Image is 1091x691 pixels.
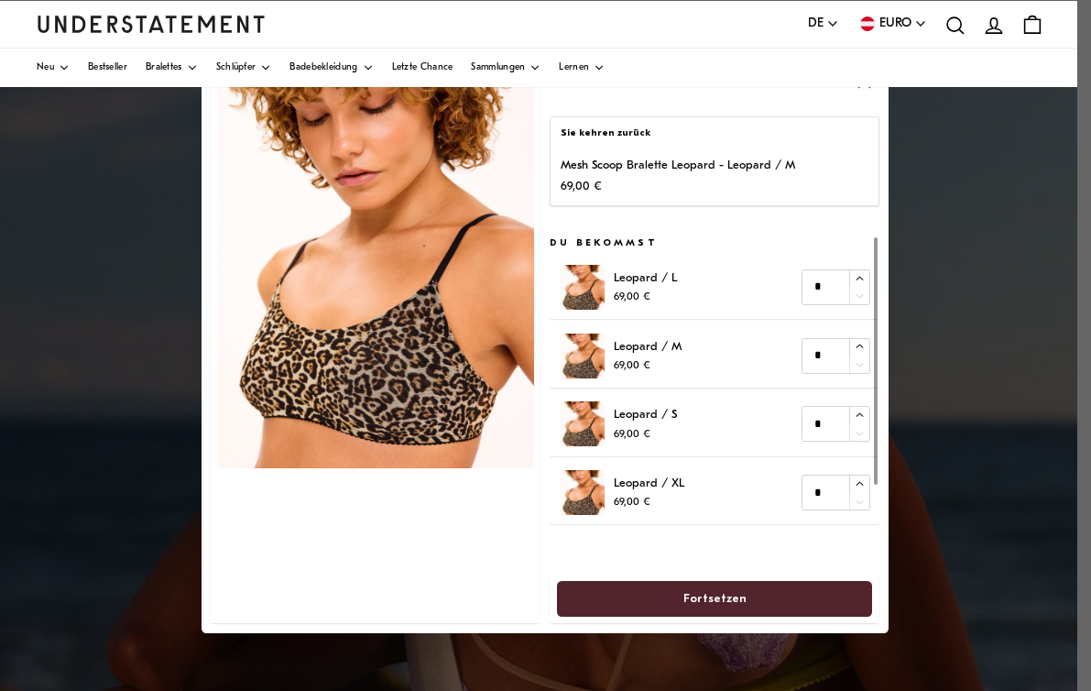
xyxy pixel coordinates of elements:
p: 69,00 € [614,494,684,511]
span: Bestseller [88,63,127,72]
p: 69,00 € [614,289,677,306]
button: EURO [857,14,927,34]
a: Lernen [559,49,605,87]
span: Lernen [559,63,589,72]
span: Letzte Chance [392,63,453,72]
span: DE [808,14,824,34]
img: 2_6b21837e-d6c0-4c53-80ae-2487428db76d.jpg [560,265,605,310]
span: Bralettes [146,63,182,72]
h5: Du bekommst [551,236,880,251]
p: 69,00 € [614,357,682,375]
a: Bestseller [88,49,127,87]
a: Sammlungen [471,49,540,87]
span: Fortsetzen [683,582,747,616]
button: Fortsetzen [557,581,872,617]
a: Neu [37,49,70,87]
img: 2_6b21837e-d6c0-4c53-80ae-2487428db76d.jpg [560,334,605,378]
p: Sie kehren zurück [561,126,869,141]
p: 69,00 € [561,177,795,196]
a: Letzte Chance [392,49,453,87]
p: 69,00 € [614,426,677,444]
a: Schlüpfer [216,49,272,87]
p: Leopard / M [614,337,682,356]
button: DE [808,14,839,34]
p: Leopard / S [614,406,677,425]
span: EURO [879,14,911,34]
a: Bralettes [146,49,198,87]
span: Badebekleidung [289,63,357,72]
img: 2_6b21837e-d6c0-4c53-80ae-2487428db76d.jpg [560,470,605,515]
a: Badebekleidung [289,49,373,87]
img: 2_6b21837e-d6c0-4c53-80ae-2487428db76d.jpg [217,73,535,469]
a: Understatement Startseite [37,16,266,32]
span: Sammlungen [471,63,525,72]
img: 2_6b21837e-d6c0-4c53-80ae-2487428db76d.jpg [560,402,605,447]
p: Leopard / XL [614,474,684,493]
p: Mesh Scoop Bralette Leopard - Leopard / M [561,157,795,176]
p: Leopard / L [614,269,677,288]
span: Schlüpfer [216,63,256,72]
span: Neu [37,63,54,72]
